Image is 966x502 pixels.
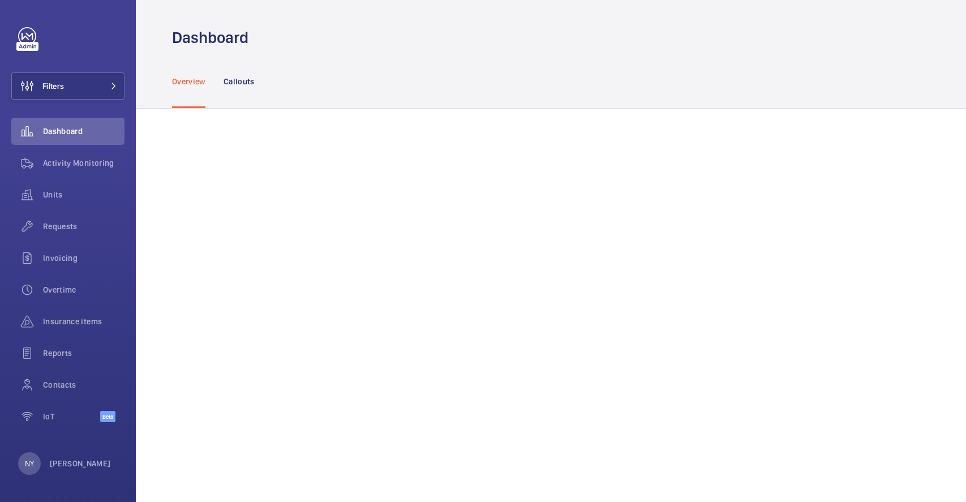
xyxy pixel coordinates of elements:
[43,157,124,169] span: Activity Monitoring
[172,27,255,48] h1: Dashboard
[25,458,34,469] p: NY
[43,347,124,359] span: Reports
[43,316,124,327] span: Insurance items
[43,411,100,422] span: IoT
[43,284,124,295] span: Overtime
[43,379,124,391] span: Contacts
[43,126,124,137] span: Dashboard
[43,221,124,232] span: Requests
[100,411,115,422] span: Beta
[42,80,64,92] span: Filters
[224,76,255,87] p: Callouts
[172,76,205,87] p: Overview
[50,458,111,469] p: [PERSON_NAME]
[43,252,124,264] span: Invoicing
[43,189,124,200] span: Units
[11,72,124,100] button: Filters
